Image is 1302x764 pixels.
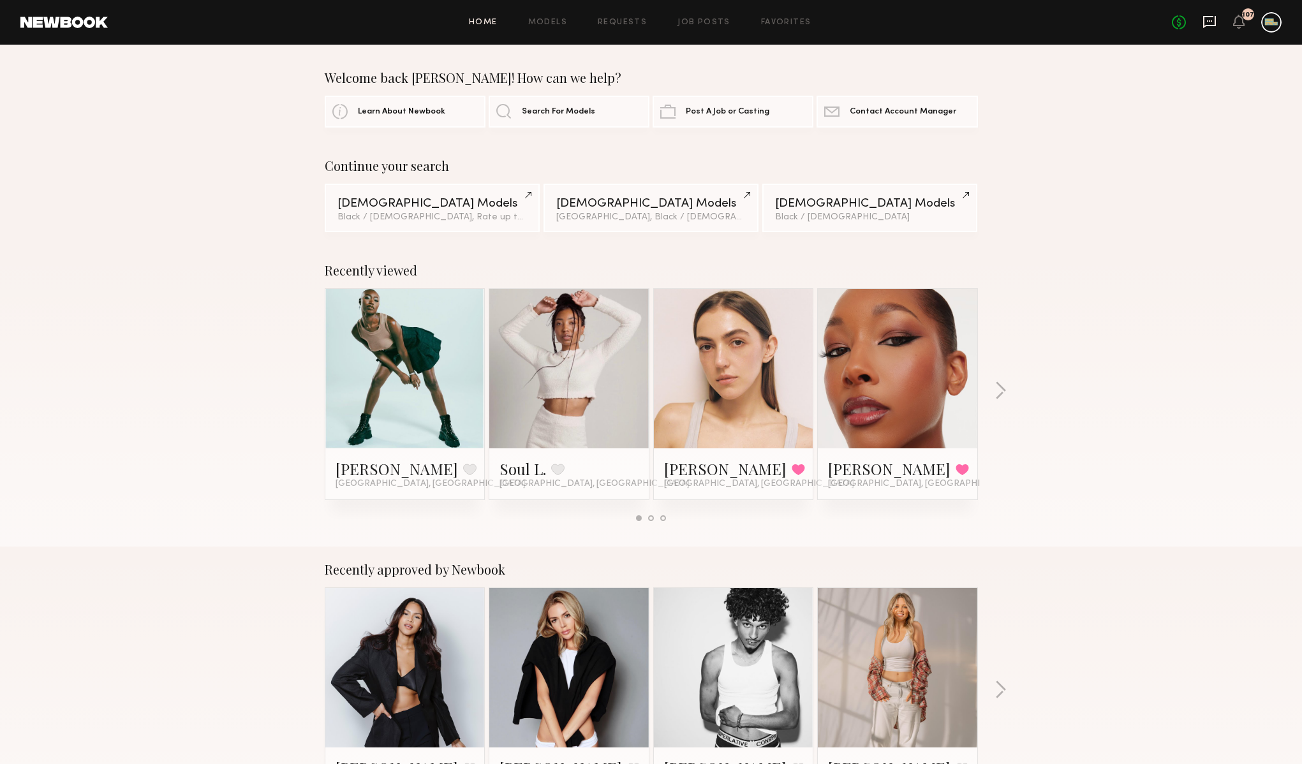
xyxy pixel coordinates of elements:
a: [DEMOGRAPHIC_DATA] Models[GEOGRAPHIC_DATA], Black / [DEMOGRAPHIC_DATA] [544,184,758,232]
div: [GEOGRAPHIC_DATA], Black / [DEMOGRAPHIC_DATA] [556,213,746,222]
a: [PERSON_NAME] [664,459,787,479]
div: Black / [DEMOGRAPHIC_DATA], Rate up to $153 [337,213,527,222]
a: Requests [598,18,647,27]
div: Recently approved by Newbook [325,562,978,577]
a: Favorites [761,18,811,27]
div: [DEMOGRAPHIC_DATA] Models [556,198,746,210]
div: Recently viewed [325,263,978,278]
div: [DEMOGRAPHIC_DATA] Models [775,198,965,210]
span: Post A Job or Casting [686,108,769,116]
span: Search For Models [522,108,595,116]
a: Job Posts [677,18,730,27]
span: [GEOGRAPHIC_DATA], [GEOGRAPHIC_DATA] [336,479,526,489]
span: [GEOGRAPHIC_DATA], [GEOGRAPHIC_DATA] [828,479,1018,489]
a: Contact Account Manager [817,96,977,128]
span: [GEOGRAPHIC_DATA], [GEOGRAPHIC_DATA] [499,479,690,489]
div: 107 [1242,11,1254,18]
a: [PERSON_NAME] [336,459,458,479]
span: Learn About Newbook [358,108,445,116]
div: [DEMOGRAPHIC_DATA] Models [337,198,527,210]
span: Contact Account Manager [850,108,956,116]
div: Continue your search [325,158,978,173]
a: Soul L. [499,459,546,479]
a: Post A Job or Casting [653,96,813,128]
a: Search For Models [489,96,649,128]
a: [DEMOGRAPHIC_DATA] ModelsBlack / [DEMOGRAPHIC_DATA], Rate up to $153 [325,184,540,232]
a: [PERSON_NAME] [828,459,951,479]
a: Home [469,18,498,27]
a: Learn About Newbook [325,96,485,128]
a: Models [528,18,567,27]
a: [DEMOGRAPHIC_DATA] ModelsBlack / [DEMOGRAPHIC_DATA] [762,184,977,232]
div: Welcome back [PERSON_NAME]! How can we help? [325,70,978,85]
span: [GEOGRAPHIC_DATA], [GEOGRAPHIC_DATA] [664,479,854,489]
div: Black / [DEMOGRAPHIC_DATA] [775,213,965,222]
